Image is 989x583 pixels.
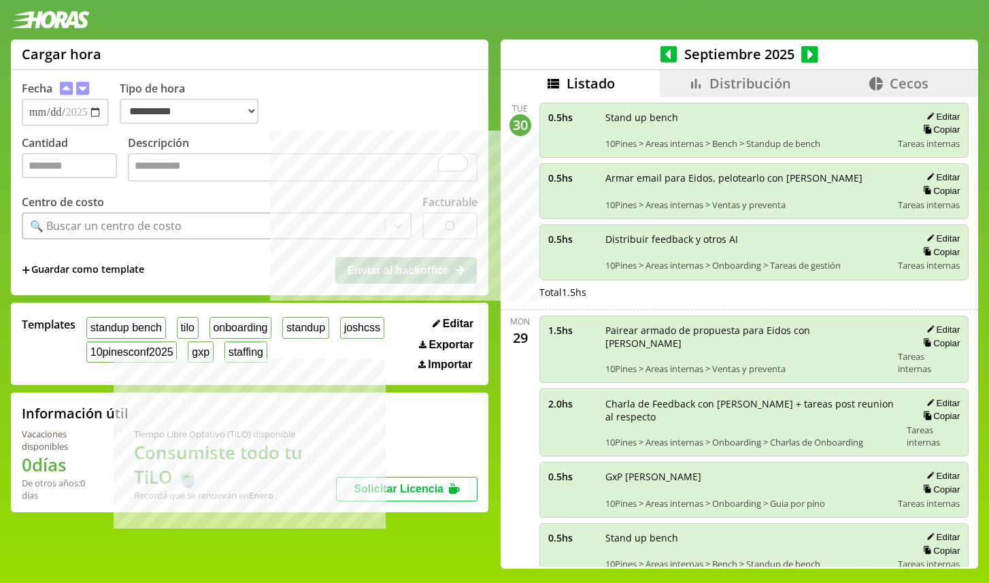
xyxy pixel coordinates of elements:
[548,531,596,544] span: 0.5 hs
[605,111,889,124] span: Stand up bench
[501,97,978,567] div: scrollable content
[922,470,960,482] button: Editar
[443,318,473,330] span: Editar
[22,45,101,63] h1: Cargar hora
[919,185,960,197] button: Copiar
[605,259,889,271] span: 10Pines > Areas internas > Onboarding > Tareas de gestión
[919,246,960,258] button: Copiar
[128,135,477,185] label: Descripción
[22,317,76,332] span: Templates
[548,397,596,410] span: 2.0 hs
[429,339,473,351] span: Exportar
[898,497,960,510] span: Tareas internas
[548,233,596,246] span: 0.5 hs
[919,484,960,495] button: Copiar
[22,263,144,278] span: +Guardar como template
[336,477,477,501] button: Solicitar Licencia
[86,342,177,363] button: 10pinesconf2025
[134,440,337,489] h1: Consumiste todo tu TiLO 🍵
[605,171,889,184] span: Armar email para Eidos, pelotearlo con [PERSON_NAME]
[898,199,960,211] span: Tareas internas
[922,233,960,244] button: Editar
[922,324,960,335] button: Editar
[605,436,898,448] span: 10Pines > Areas internas > Onboarding > Charlas de Onboarding
[898,259,960,271] span: Tareas internas
[282,317,329,338] button: standup
[605,470,889,483] span: GxP [PERSON_NAME]
[907,424,960,448] span: Tareas internas
[86,317,166,338] button: standup bench
[22,135,128,185] label: Cantidad
[677,45,801,63] span: Septiembre 2025
[429,317,477,331] button: Editar
[922,397,960,409] button: Editar
[22,428,101,452] div: Vacaciones disponibles
[188,342,213,363] button: gxp
[539,286,969,299] div: Total 1.5 hs
[548,171,596,184] span: 0.5 hs
[605,363,889,375] span: 10Pines > Areas internas > Ventas y preventa
[605,199,889,211] span: 10Pines > Areas internas > Ventas y preventa
[605,497,889,510] span: 10Pines > Areas internas > Onboarding > Guia por pino
[11,11,90,29] img: logotipo
[567,74,615,93] span: Listado
[709,74,791,93] span: Distribución
[354,483,443,495] span: Solicitar Licencia
[22,195,104,210] label: Centro de costo
[919,337,960,349] button: Copiar
[922,531,960,543] button: Editar
[919,545,960,556] button: Copiar
[922,111,960,122] button: Editar
[509,327,531,349] div: 29
[120,81,269,126] label: Tipo de hora
[605,233,889,246] span: Distribuir feedback y otros AI
[22,404,129,422] h2: Información útil
[209,317,272,338] button: onboarding
[605,397,898,423] span: Charla de Feedback con [PERSON_NAME] + tareas post reunion al respecto
[22,477,101,501] div: De otros años: 0 días
[134,489,337,501] div: Recordá que se renuevan en
[340,317,384,338] button: joshcss
[605,558,889,570] span: 10Pines > Areas internas > Bench > Standup de bench
[22,452,101,477] h1: 0 días
[898,350,960,375] span: Tareas internas
[919,410,960,422] button: Copiar
[509,114,531,136] div: 30
[30,218,182,233] div: 🔍 Buscar un centro de costo
[128,153,477,182] textarea: To enrich screen reader interactions, please activate Accessibility in Grammarly extension settings
[22,263,30,278] span: +
[922,171,960,183] button: Editar
[22,81,52,96] label: Fecha
[428,359,472,371] span: Importar
[422,195,477,210] label: Facturable
[548,470,596,483] span: 0.5 hs
[22,153,117,178] input: Cantidad
[512,103,528,114] div: Tue
[134,428,337,440] div: Tiempo Libre Optativo (TiLO) disponible
[898,558,960,570] span: Tareas internas
[605,324,889,350] span: Pairear armado de propuesta para Eidos con [PERSON_NAME]
[177,317,199,338] button: tilo
[120,99,258,124] select: Tipo de hora
[605,137,889,150] span: 10Pines > Areas internas > Bench > Standup de bench
[249,489,273,501] b: Enero
[890,74,928,93] span: Cecos
[605,531,889,544] span: Stand up bench
[919,124,960,135] button: Copiar
[224,342,267,363] button: staffing
[548,111,596,124] span: 0.5 hs
[510,316,530,327] div: Mon
[415,338,477,352] button: Exportar
[548,324,596,337] span: 1.5 hs
[898,137,960,150] span: Tareas internas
